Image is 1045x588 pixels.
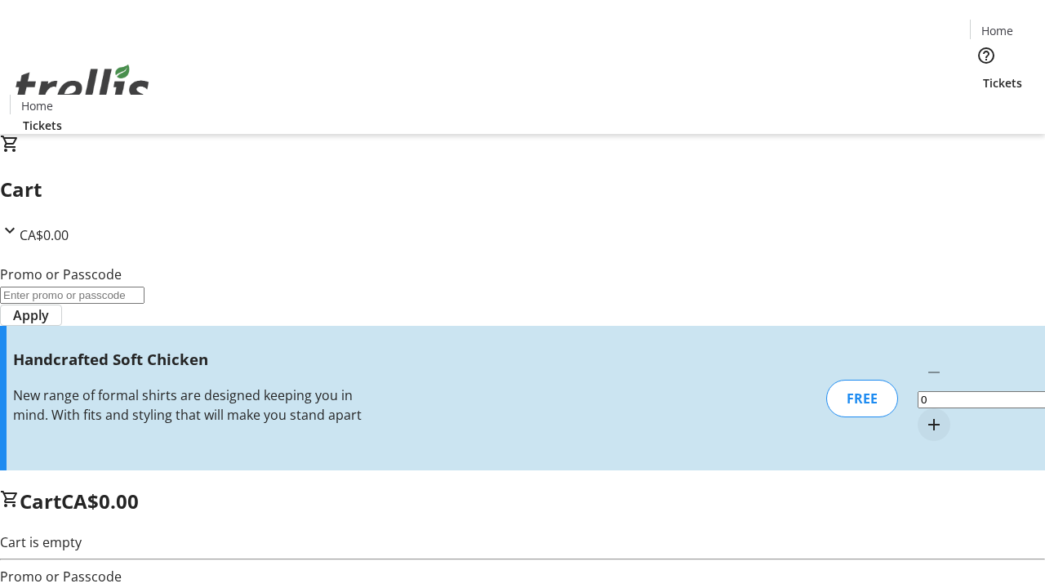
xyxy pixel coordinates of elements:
div: FREE [826,380,898,417]
span: Tickets [23,117,62,134]
button: Cart [970,91,1003,124]
span: Apply [13,305,49,325]
a: Tickets [10,117,75,134]
h3: Handcrafted Soft Chicken [13,348,370,371]
button: Help [970,39,1003,72]
a: Home [11,97,63,114]
span: CA$0.00 [20,226,69,244]
span: CA$0.00 [61,488,139,514]
span: Tickets [983,74,1022,91]
span: Home [981,22,1013,39]
a: Home [971,22,1023,39]
img: Orient E2E Organization cp6jO81bo0's Logo [10,47,155,128]
span: Home [21,97,53,114]
a: Tickets [970,74,1035,91]
button: Increment by one [918,408,950,441]
div: New range of formal shirts are designed keeping you in mind. With fits and styling that will make... [13,385,370,425]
